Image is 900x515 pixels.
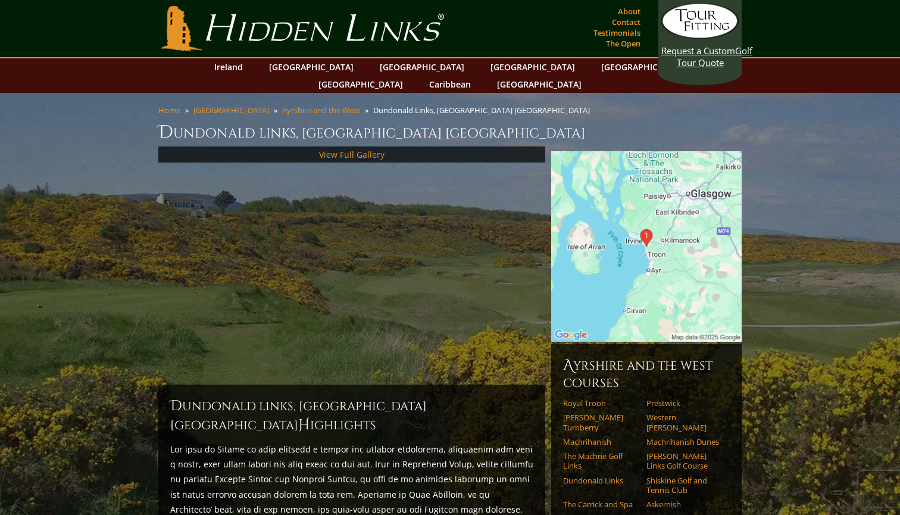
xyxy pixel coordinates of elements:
[615,3,643,20] a: About
[661,3,739,68] a: Request a CustomGolf Tour Quote
[282,105,360,116] a: Ayrshire and the West
[158,105,180,116] a: Home
[563,356,730,391] h6: Ayrshire and the West Courses
[263,58,360,76] a: [GEOGRAPHIC_DATA]
[193,105,269,116] a: [GEOGRAPHIC_DATA]
[563,413,639,432] a: [PERSON_NAME] Turnberry
[319,149,385,160] a: View Full Gallery
[563,398,639,408] a: Royal Troon
[603,35,643,52] a: The Open
[373,105,595,116] li: Dundonald Links, [GEOGRAPHIC_DATA] [GEOGRAPHIC_DATA]
[563,437,639,447] a: Machrihanish
[485,58,581,76] a: [GEOGRAPHIC_DATA]
[646,413,722,432] a: Western [PERSON_NAME]
[158,120,742,144] h1: Dundonald Links, [GEOGRAPHIC_DATA] [GEOGRAPHIC_DATA]
[563,476,639,485] a: Dundonald Links
[491,76,587,93] a: [GEOGRAPHIC_DATA]
[646,437,722,447] a: Machrihanish Dunes
[551,151,742,342] img: Google Map of Dundonald Links, Ayrshire Scotland
[646,476,722,495] a: Shiskine Golf and Tennis Club
[312,76,409,93] a: [GEOGRAPHIC_DATA]
[646,451,722,471] a: [PERSON_NAME] Links Golf Course
[563,500,639,509] a: The Carrick and Spa
[646,500,722,509] a: Askernish
[590,24,643,41] a: Testimonials
[563,451,639,471] a: The Machrie Golf Links
[208,58,249,76] a: Ireland
[298,416,310,435] span: H
[170,397,533,435] h2: Dundonald Links, [GEOGRAPHIC_DATA] [GEOGRAPHIC_DATA] ighlights
[646,398,722,408] a: Prestwick
[595,58,692,76] a: [GEOGRAPHIC_DATA]
[423,76,477,93] a: Caribbean
[661,45,735,57] span: Request a Custom
[609,14,643,30] a: Contact
[374,58,470,76] a: [GEOGRAPHIC_DATA]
